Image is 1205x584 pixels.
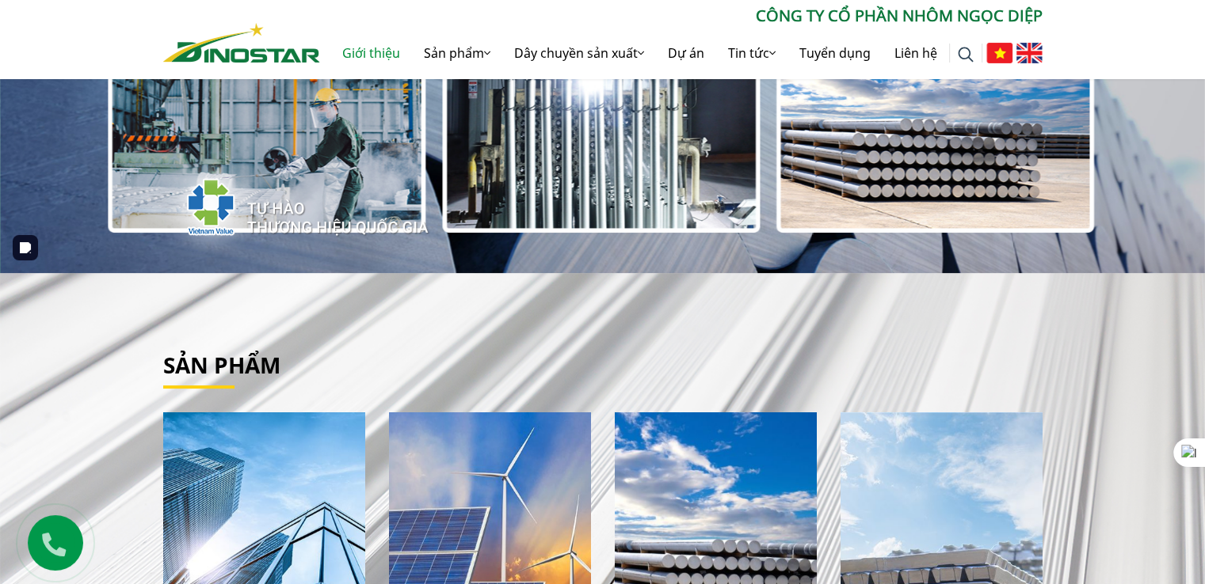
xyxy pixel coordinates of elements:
img: thqg [139,150,431,257]
p: CÔNG TY CỔ PHẦN NHÔM NGỌC DIỆP [320,4,1043,28]
a: Tuyển dụng [787,28,883,78]
img: Nhôm Dinostar [163,23,320,63]
img: search [958,47,974,63]
a: Dây chuyền sản xuất [502,28,656,78]
img: English [1016,43,1043,63]
a: Giới thiệu [330,28,412,78]
a: Tin tức [716,28,787,78]
a: Liên hệ [883,28,949,78]
a: Nhôm Dinostar [163,20,320,62]
img: Tiếng Việt [986,43,1012,63]
a: Dự án [656,28,716,78]
a: Sản phẩm [412,28,502,78]
a: Sản phẩm [163,350,280,380]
